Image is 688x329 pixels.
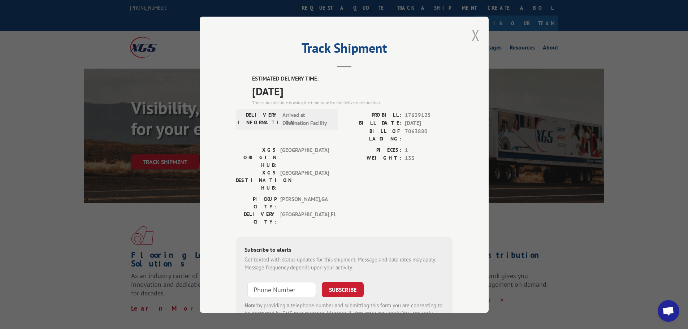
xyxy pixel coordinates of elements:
[658,300,679,322] div: Open chat
[238,111,279,127] label: DELIVERY INFORMATION:
[282,111,331,127] span: Arrived at Destination Facility
[245,245,444,255] div: Subscribe to alerts
[322,282,364,297] button: SUBSCRIBE
[252,83,453,99] span: [DATE]
[405,154,453,163] span: 133
[344,119,401,127] label: BILL DATE:
[344,146,401,154] label: PIECES:
[405,119,453,127] span: [DATE]
[344,154,401,163] label: WEIGHT:
[236,43,453,57] h2: Track Shipment
[236,195,277,210] label: PICKUP CITY:
[280,210,329,225] span: [GEOGRAPHIC_DATA] , FL
[236,146,277,169] label: XGS ORIGIN HUB:
[252,99,453,105] div: The estimated time is using the time zone for the delivery destination.
[236,210,277,225] label: DELIVERY CITY:
[344,111,401,119] label: PROBILL:
[252,75,453,83] label: ESTIMATED DELIVERY TIME:
[247,282,316,297] input: Phone Number
[245,301,444,326] div: by providing a telephone number and submitting this form you are consenting to be contacted by SM...
[405,111,453,119] span: 17639125
[405,127,453,142] span: 7063880
[280,169,329,191] span: [GEOGRAPHIC_DATA]
[236,169,277,191] label: XGS DESTINATION HUB:
[472,26,480,45] button: Close modal
[280,195,329,210] span: [PERSON_NAME] , GA
[344,127,401,142] label: BILL OF LADING:
[245,255,444,272] div: Get texted with status updates for this shipment. Message and data rates may apply. Message frequ...
[405,146,453,154] span: 1
[280,146,329,169] span: [GEOGRAPHIC_DATA]
[245,302,257,308] strong: Note:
